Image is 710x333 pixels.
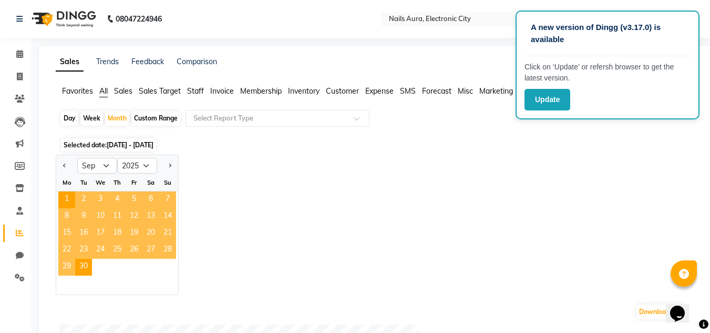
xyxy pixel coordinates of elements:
[77,158,117,174] select: Select month
[109,208,126,225] div: Thursday, September 11, 2025
[58,225,75,242] span: 15
[159,242,176,259] span: 28
[62,86,93,96] span: Favorites
[142,174,159,191] div: Sa
[126,191,142,208] div: Friday, September 5, 2025
[479,86,513,96] span: Marketing
[131,57,164,66] a: Feedback
[109,225,126,242] span: 18
[126,208,142,225] span: 12
[109,191,126,208] div: Thursday, September 4, 2025
[75,174,92,191] div: Tu
[92,208,109,225] span: 10
[92,174,109,191] div: We
[109,208,126,225] span: 11
[58,191,75,208] div: Monday, September 1, 2025
[142,225,159,242] div: Saturday, September 20, 2025
[58,259,75,276] span: 29
[159,225,176,242] span: 21
[27,4,99,34] img: logo
[126,191,142,208] span: 5
[58,174,75,191] div: Mo
[142,225,159,242] span: 20
[75,191,92,208] span: 2
[58,208,75,225] div: Monday, September 8, 2025
[210,86,234,96] span: Invoice
[92,225,109,242] span: 17
[187,86,204,96] span: Staff
[422,86,451,96] span: Forecast
[116,4,162,34] b: 08047224946
[636,305,686,319] button: Download PDF
[92,191,109,208] div: Wednesday, September 3, 2025
[96,57,119,66] a: Trends
[80,111,103,126] div: Week
[365,86,394,96] span: Expense
[109,225,126,242] div: Thursday, September 18, 2025
[531,22,684,45] p: A new version of Dingg (v3.17.0) is available
[126,242,142,259] div: Friday, September 26, 2025
[524,62,691,84] p: Click on ‘Update’ or refersh browser to get the latest version.
[240,86,282,96] span: Membership
[159,225,176,242] div: Sunday, September 21, 2025
[142,242,159,259] span: 27
[61,111,78,126] div: Day
[126,174,142,191] div: Fr
[105,111,129,126] div: Month
[126,242,142,259] span: 26
[177,57,217,66] a: Comparison
[58,225,75,242] div: Monday, September 15, 2025
[126,225,142,242] div: Friday, September 19, 2025
[126,208,142,225] div: Friday, September 12, 2025
[109,242,126,259] span: 25
[75,259,92,276] span: 30
[159,208,176,225] div: Sunday, September 14, 2025
[92,225,109,242] div: Wednesday, September 17, 2025
[326,86,359,96] span: Customer
[75,208,92,225] div: Tuesday, September 9, 2025
[92,242,109,259] div: Wednesday, September 24, 2025
[107,141,153,149] span: [DATE] - [DATE]
[142,208,159,225] span: 13
[58,242,75,259] span: 22
[75,208,92,225] span: 9
[109,174,126,191] div: Th
[159,174,176,191] div: Su
[139,86,181,96] span: Sales Target
[159,191,176,208] span: 7
[117,158,157,174] select: Select year
[114,86,132,96] span: Sales
[666,291,699,322] iframe: chat widget
[61,138,156,152] span: Selected date:
[58,242,75,259] div: Monday, September 22, 2025
[92,191,109,208] span: 3
[58,191,75,208] span: 1
[60,157,69,174] button: Previous month
[142,191,159,208] span: 6
[400,86,416,96] span: SMS
[75,225,92,242] div: Tuesday, September 16, 2025
[56,53,84,72] a: Sales
[75,225,92,242] span: 16
[166,157,174,174] button: Next month
[75,242,92,259] div: Tuesday, September 23, 2025
[75,191,92,208] div: Tuesday, September 2, 2025
[75,259,92,276] div: Tuesday, September 30, 2025
[524,89,570,110] button: Update
[75,242,92,259] span: 23
[142,242,159,259] div: Saturday, September 27, 2025
[99,86,108,96] span: All
[159,242,176,259] div: Sunday, September 28, 2025
[142,208,159,225] div: Saturday, September 13, 2025
[458,86,473,96] span: Misc
[142,191,159,208] div: Saturday, September 6, 2025
[159,208,176,225] span: 14
[92,208,109,225] div: Wednesday, September 10, 2025
[288,86,320,96] span: Inventory
[131,111,180,126] div: Custom Range
[126,225,142,242] span: 19
[109,191,126,208] span: 4
[109,242,126,259] div: Thursday, September 25, 2025
[58,208,75,225] span: 8
[159,191,176,208] div: Sunday, September 7, 2025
